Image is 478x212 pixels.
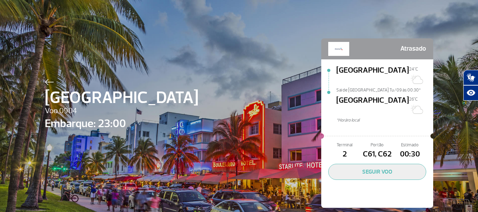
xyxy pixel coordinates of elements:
[409,66,418,72] span: 24°C
[361,148,393,160] span: C61, C62
[361,142,393,148] span: Portão
[463,85,478,101] button: Abrir recursos assistivos.
[394,142,426,148] span: Estimado
[336,117,433,124] span: *Horáro local
[409,72,423,86] img: Sol com muitas nuvens
[328,148,361,160] span: 2
[409,102,423,116] img: Sol com algumas nuvens
[394,148,426,160] span: 00:30
[328,164,426,180] button: SEGUIR VOO
[336,95,409,117] span: [GEOGRAPHIC_DATA]
[45,85,198,110] span: [GEOGRAPHIC_DATA]
[463,70,478,85] button: Abrir tradutor de língua de sinais.
[45,105,198,117] span: Voo 0904
[463,70,478,101] div: Plugin de acessibilidade da Hand Talk.
[328,142,361,148] span: Terminal
[409,96,418,102] span: 26°C
[336,65,409,87] span: [GEOGRAPHIC_DATA]
[400,42,426,56] span: Atrasado
[45,115,198,132] span: Embarque: 23:00
[336,87,433,92] span: Sai de [GEOGRAPHIC_DATA] Tu/09 às 00:30*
